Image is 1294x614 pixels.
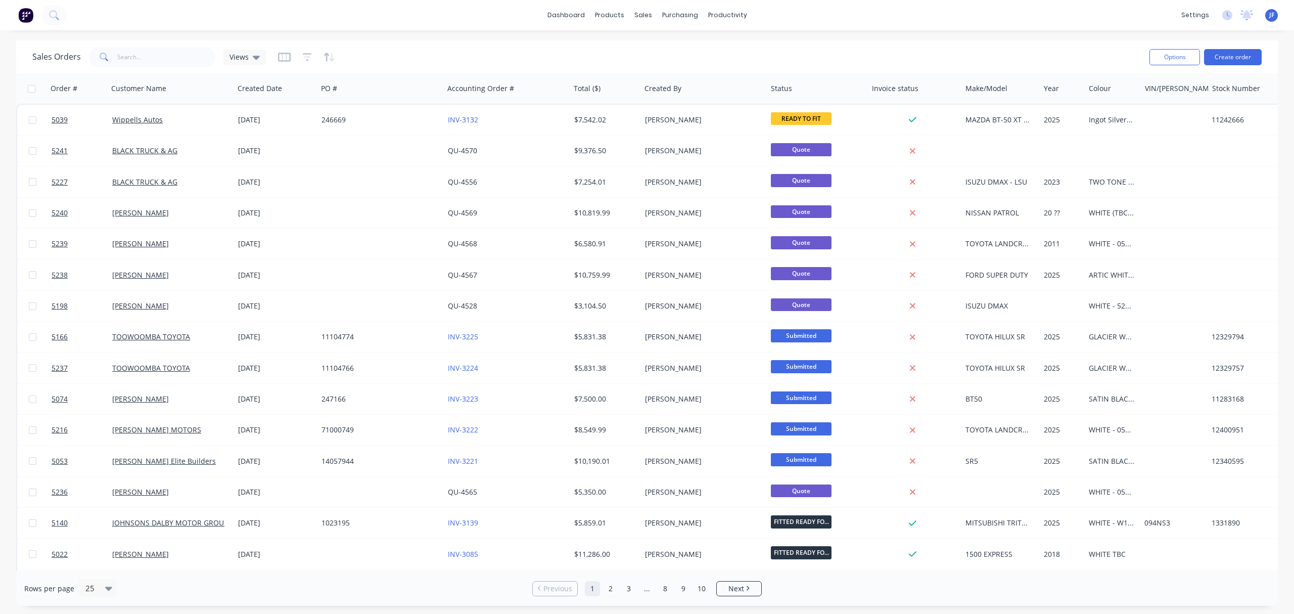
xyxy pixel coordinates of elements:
[1089,83,1111,94] div: Colour
[52,115,68,125] span: 5039
[52,198,112,228] a: 5240
[448,115,478,124] a: INV-3132
[1089,301,1134,311] div: WHITE - 527 2 PAK PAINT
[1212,115,1289,125] div: 11242666
[645,549,757,559] div: [PERSON_NAME]
[574,425,634,435] div: $8,549.99
[542,8,590,23] a: dashboard
[448,301,477,311] a: QU-4528
[533,584,577,594] a: Previous page
[645,301,757,311] div: [PERSON_NAME]
[1089,425,1134,435] div: WHITE - 058 - 2 PAK PAINT
[1145,83,1216,94] div: VIN/[PERSON_NAME]
[728,584,744,594] span: Next
[238,208,313,218] div: [DATE]
[771,205,831,218] span: Quote
[1176,8,1214,23] div: settings
[238,487,313,497] div: [DATE]
[321,518,434,528] div: 1023195
[112,549,169,559] a: [PERSON_NAME]
[52,105,112,135] a: 5039
[52,539,112,569] a: 5022
[1212,332,1289,342] div: 12329794
[238,239,313,249] div: [DATE]
[645,239,757,249] div: [PERSON_NAME]
[112,394,169,404] a: [PERSON_NAME]
[528,581,766,596] ul: Pagination
[238,83,282,94] div: Created Date
[112,239,169,248] a: [PERSON_NAME]
[603,581,618,596] a: Page 2
[543,584,572,594] span: Previous
[771,453,831,466] span: Submitted
[965,301,1032,311] div: ISUZU DMAX
[1212,363,1289,373] div: 12329757
[238,301,313,311] div: [DATE]
[229,52,249,62] span: Views
[645,363,757,373] div: [PERSON_NAME]
[590,8,629,23] div: products
[238,549,313,559] div: [DATE]
[1044,363,1079,373] div: 2025
[771,83,792,94] div: Status
[965,83,1007,94] div: Make/Model
[645,332,757,342] div: [PERSON_NAME]
[965,363,1032,373] div: TOYOTA HILUX SR
[771,546,831,559] span: FITTED READY FO...
[1212,456,1289,466] div: 12340595
[238,332,313,342] div: [DATE]
[703,8,752,23] div: productivity
[574,549,634,559] div: $11,286.00
[645,394,757,404] div: [PERSON_NAME]
[1044,270,1079,280] div: 2025
[771,236,831,249] span: Quote
[1044,549,1079,559] div: 2018
[1149,49,1200,65] button: Options
[771,174,831,187] span: Quote
[112,301,169,311] a: [PERSON_NAME]
[52,239,68,249] span: 5239
[1212,83,1260,94] div: Stock Number
[1089,332,1134,342] div: GLACIER WHITE - 040 2 PAK PAINT
[448,208,477,217] a: QU-4569
[1089,456,1134,466] div: SATIN BLACK/ GRAPHITE IG3 2 PAK PAINT
[965,239,1032,249] div: TOYOTA LANDCRUISER
[52,229,112,259] a: 5239
[717,584,761,594] a: Next page
[1089,115,1134,125] div: Ingot Silver - 47N
[448,146,477,155] a: QU-4570
[1089,518,1134,528] div: WHITE - W19- 2 PAK PAINT
[694,581,709,596] a: Page 10
[52,415,112,445] a: 5216
[771,298,831,311] span: Quote
[52,136,112,166] a: 5241
[771,360,831,373] span: Submitted
[574,518,634,528] div: $5,859.01
[1089,394,1134,404] div: SATIN BLACK/ WHITE - 527
[645,487,757,497] div: [PERSON_NAME]
[585,581,600,596] a: Page 1 is your current page
[112,456,216,466] a: [PERSON_NAME] Elite Builders
[644,83,681,94] div: Created By
[645,456,757,466] div: [PERSON_NAME]
[238,518,313,528] div: [DATE]
[1044,487,1079,497] div: 2025
[52,177,68,187] span: 5227
[771,485,831,497] span: Quote
[238,115,313,125] div: [DATE]
[448,487,477,497] a: QU-4565
[52,508,112,538] a: 5140
[771,329,831,342] span: Submitted
[448,239,477,248] a: QU-4568
[1044,115,1079,125] div: 2025
[52,301,68,311] span: 5198
[112,332,190,341] a: TOOWOOMBA TOYOTA
[645,177,757,187] div: [PERSON_NAME]
[621,581,636,596] a: Page 3
[448,518,478,528] a: INV-3139
[52,167,112,197] a: 5227
[52,332,68,342] span: 5166
[112,425,201,434] a: [PERSON_NAME] MOTORS
[112,363,190,373] a: TOOWOOMBA TOYOTA
[965,549,1032,559] div: 1500 EXPRESS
